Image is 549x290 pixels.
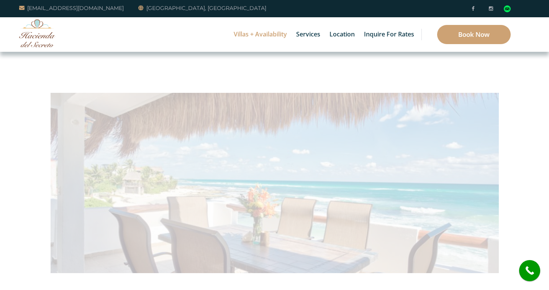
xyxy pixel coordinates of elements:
[504,5,511,12] div: Read traveler reviews on Tripadvisor
[19,19,56,47] img: Awesome Logo
[326,17,359,52] a: Location
[437,25,511,44] a: Book Now
[138,3,266,13] a: [GEOGRAPHIC_DATA], [GEOGRAPHIC_DATA]
[521,262,538,279] i: call
[360,17,418,52] a: Inquire for Rates
[19,3,124,13] a: [EMAIL_ADDRESS][DOMAIN_NAME]
[230,17,291,52] a: Villas + Availability
[504,5,511,12] img: Tripadvisor_logomark.svg
[292,17,324,52] a: Services
[519,260,540,281] a: call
